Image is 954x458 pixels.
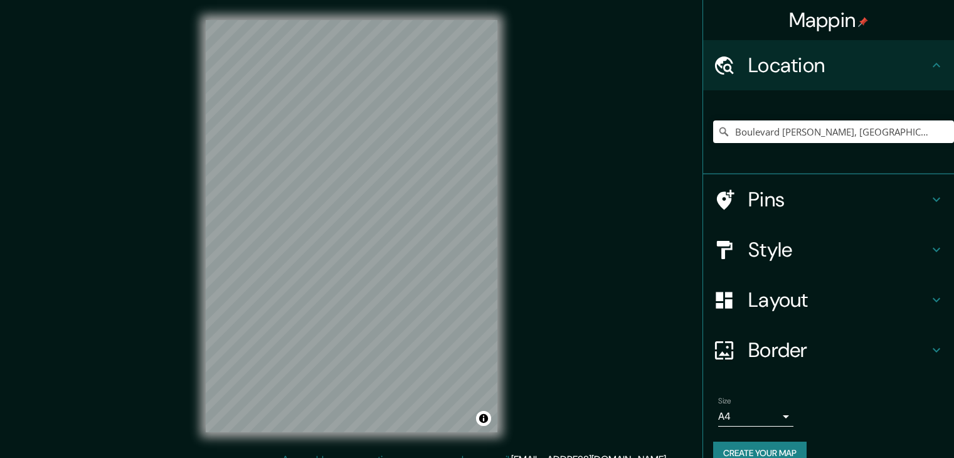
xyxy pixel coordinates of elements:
[748,237,929,262] h4: Style
[748,338,929,363] h4: Border
[703,275,954,325] div: Layout
[842,409,940,444] iframe: Help widget launcher
[703,174,954,225] div: Pins
[703,225,954,275] div: Style
[748,187,929,212] h4: Pins
[718,396,731,407] label: Size
[748,287,929,312] h4: Layout
[476,411,491,426] button: Toggle attribution
[713,120,954,143] input: Pick your city or area
[703,325,954,375] div: Border
[206,20,497,432] canvas: Map
[703,40,954,90] div: Location
[718,407,793,427] div: A4
[748,53,929,78] h4: Location
[789,8,869,33] h4: Mappin
[858,17,868,27] img: pin-icon.png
